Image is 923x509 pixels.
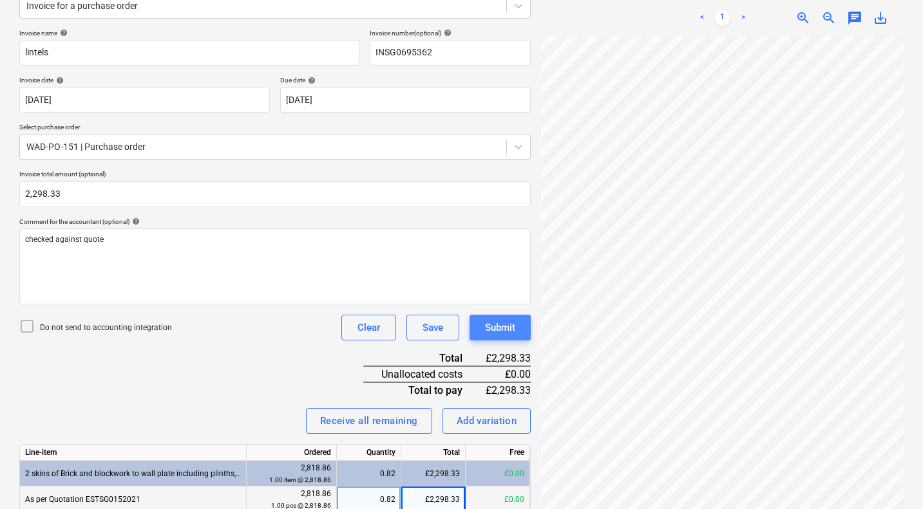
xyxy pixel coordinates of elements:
[873,10,888,26] span: save_alt
[357,319,380,336] div: Clear
[320,412,418,429] div: Receive all remaining
[485,319,515,336] div: Submit
[736,10,751,26] a: Next page
[19,170,531,181] p: Invoice total amount (optional)
[40,322,172,333] p: Do not send to accounting integration
[57,29,68,37] span: help
[363,351,482,366] div: Total
[305,77,316,84] span: help
[423,319,443,336] div: Save
[470,315,531,340] button: Submit
[442,408,531,434] button: Add variation
[20,445,247,461] div: Line-item
[19,181,531,207] input: Invoice total amount (optional)
[847,10,862,26] span: chat
[129,217,140,225] span: help
[19,123,531,134] p: Select purchase order
[370,29,531,37] div: Invoice number (optional)
[821,10,837,26] span: zoom_out
[363,382,482,398] div: Total to pay
[53,77,64,84] span: help
[401,445,466,461] div: Total
[19,87,270,113] input: Invoice date not specified
[269,476,331,483] small: 1.00 item @ 2,818.86
[280,76,531,84] div: Due date
[342,461,395,486] div: 0.82
[19,76,270,84] div: Invoice date
[483,351,531,366] div: £2,298.33
[401,461,466,486] div: £2,298.33
[337,445,401,461] div: Quantity
[280,87,531,113] input: Due date not specified
[694,10,710,26] a: Previous page
[466,461,530,486] div: £0.00
[457,412,517,429] div: Add variation
[341,315,396,340] button: Clear
[25,469,336,478] span: 2 skins of Brick and blockwork to wall plate including plinths, internal walls and insulation
[19,40,359,66] input: Invoice name
[406,315,459,340] button: Save
[370,40,531,66] input: Invoice number
[441,29,452,37] span: help
[859,447,923,509] iframe: Chat Widget
[483,366,531,382] div: £0.00
[19,217,531,226] div: Comment for the accountant (optional)
[247,445,337,461] div: Ordered
[715,10,730,26] a: Page 1 is your current page
[252,462,331,486] div: 2,818.86
[363,366,482,382] div: Unallocated costs
[795,10,811,26] span: zoom_in
[25,235,104,244] span: checked against quote
[483,382,531,398] div: £2,298.33
[271,502,331,509] small: 1.00 pcs @ 2,818.86
[466,445,530,461] div: Free
[19,29,359,37] div: Invoice name
[306,408,432,434] button: Receive all remaining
